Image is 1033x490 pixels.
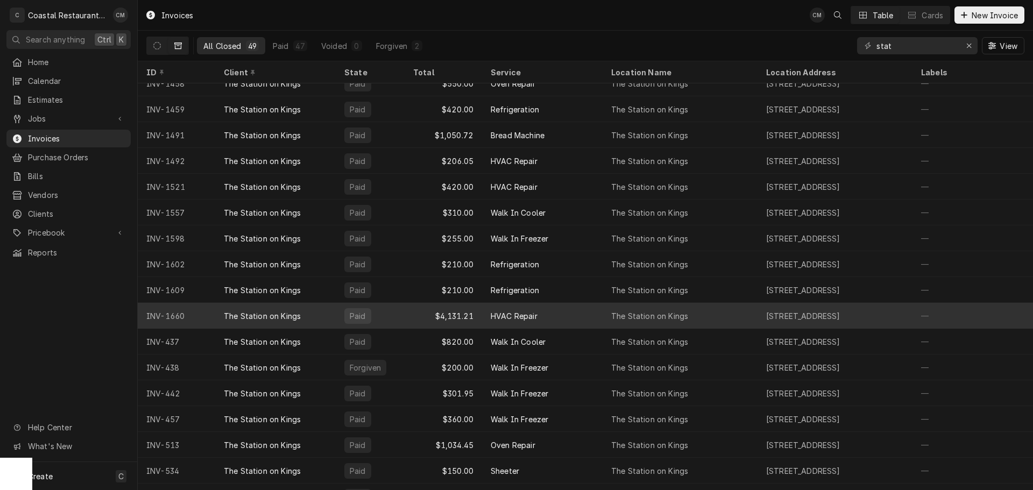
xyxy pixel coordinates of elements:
[766,285,840,296] div: [STREET_ADDRESS]
[405,251,482,277] div: $210.00
[138,148,215,174] div: INV-1492
[6,91,131,109] a: Estimates
[491,67,592,78] div: Service
[766,465,840,477] div: [STREET_ADDRESS]
[491,78,535,89] div: Oven Repair
[766,67,902,78] div: Location Address
[349,414,367,425] div: Paid
[248,40,257,52] div: 49
[28,113,109,124] span: Jobs
[611,336,688,347] div: The Station on Kings
[611,104,688,115] div: The Station on Kings
[349,465,367,477] div: Paid
[295,40,305,52] div: 47
[766,388,840,399] div: [STREET_ADDRESS]
[491,362,548,373] div: Walk In Freezer
[28,422,124,433] span: Help Center
[113,8,128,23] div: CM
[491,310,537,322] div: HVAC Repair
[491,414,548,425] div: Walk In Freezer
[766,439,840,451] div: [STREET_ADDRESS]
[611,67,747,78] div: Location Name
[405,148,482,174] div: $206.05
[766,78,840,89] div: [STREET_ADDRESS]
[138,251,215,277] div: INV-1602
[224,67,325,78] div: Client
[138,277,215,303] div: INV-1609
[224,104,301,115] div: The Station on Kings
[138,303,215,329] div: INV-1660
[349,233,367,244] div: Paid
[138,329,215,354] div: INV-437
[611,439,688,451] div: The Station on Kings
[349,362,382,373] div: Forgiven
[611,362,688,373] div: The Station on Kings
[138,225,215,251] div: INV-1598
[6,205,131,223] a: Clients
[113,8,128,23] div: Chad McMaster's Avatar
[349,130,367,141] div: Paid
[611,78,688,89] div: The Station on Kings
[28,10,107,21] div: Coastal Restaurant Repair
[766,414,840,425] div: [STREET_ADDRESS]
[810,8,825,23] div: Chad McMaster's Avatar
[146,67,204,78] div: ID
[611,414,688,425] div: The Station on Kings
[28,152,125,163] span: Purchase Orders
[766,181,840,193] div: [STREET_ADDRESS]
[138,458,215,484] div: INV-534
[766,233,840,244] div: [STREET_ADDRESS]
[224,465,301,477] div: The Station on Kings
[28,441,124,452] span: What's New
[28,56,125,68] span: Home
[6,72,131,90] a: Calendar
[766,362,840,373] div: [STREET_ADDRESS]
[138,96,215,122] div: INV-1459
[405,200,482,225] div: $310.00
[810,8,825,23] div: CM
[405,329,482,354] div: $820.00
[224,336,301,347] div: The Station on Kings
[28,133,125,144] span: Invoices
[138,174,215,200] div: INV-1521
[6,130,131,147] a: Invoices
[405,458,482,484] div: $150.00
[349,259,367,270] div: Paid
[224,207,301,218] div: The Station on Kings
[349,155,367,167] div: Paid
[97,34,111,45] span: Ctrl
[405,96,482,122] div: $420.00
[766,104,840,115] div: [STREET_ADDRESS]
[349,78,367,89] div: Paid
[982,37,1024,54] button: View
[28,75,125,87] span: Calendar
[138,406,215,432] div: INV-457
[405,406,482,432] div: $360.00
[224,362,301,373] div: The Station on Kings
[6,418,131,436] a: Go to Help Center
[970,10,1020,21] span: New Invoice
[224,310,301,322] div: The Station on Kings
[28,227,109,238] span: Pricebook
[491,130,544,141] div: Bread Machine
[349,181,367,193] div: Paid
[405,380,482,406] div: $301.95
[273,40,289,52] div: Paid
[491,285,539,296] div: Refrigeration
[766,207,840,218] div: [STREET_ADDRESS]
[611,285,688,296] div: The Station on Kings
[138,432,215,458] div: INV-513
[28,189,125,201] span: Vendors
[491,207,546,218] div: Walk In Cooler
[26,34,85,45] span: Search anything
[6,437,131,455] a: Go to What's New
[349,310,367,322] div: Paid
[6,53,131,71] a: Home
[224,414,301,425] div: The Station on Kings
[491,439,535,451] div: Oven Repair
[6,30,131,49] button: Search anythingCtrlK
[138,200,215,225] div: INV-1557
[876,37,957,54] input: Keyword search
[203,40,242,52] div: All Closed
[376,40,407,52] div: Forgiven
